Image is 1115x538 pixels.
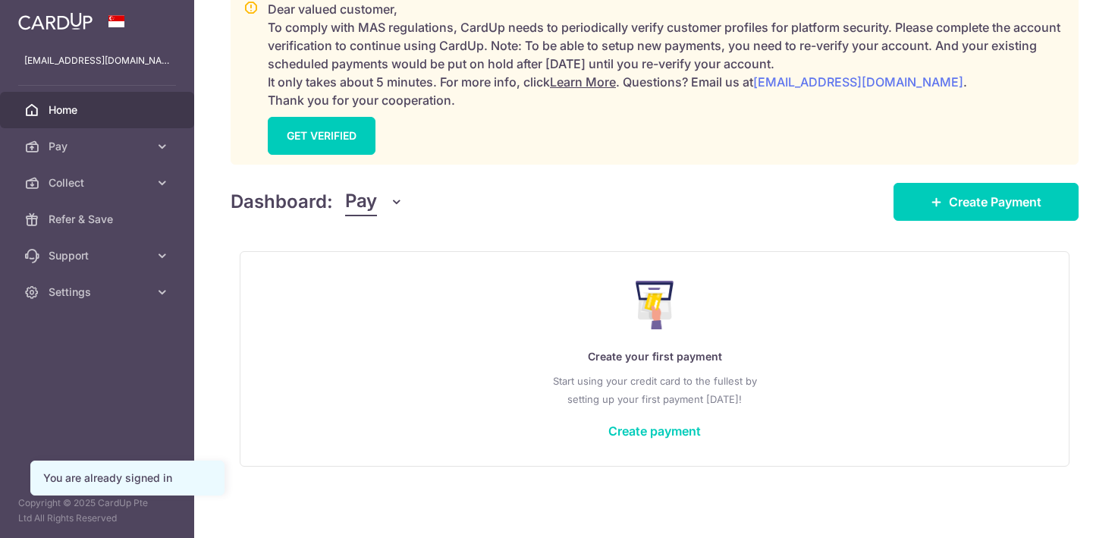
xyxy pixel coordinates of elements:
[43,470,212,486] div: You are already signed in
[24,53,170,68] p: [EMAIL_ADDRESS][DOMAIN_NAME]
[271,372,1038,408] p: Start using your credit card to the fullest by setting up your first payment [DATE]!
[345,187,377,216] span: Pay
[49,175,149,190] span: Collect
[18,12,93,30] img: CardUp
[49,102,149,118] span: Home
[608,423,701,439] a: Create payment
[271,348,1038,366] p: Create your first payment
[49,285,149,300] span: Settings
[49,248,149,263] span: Support
[345,187,404,216] button: Pay
[49,212,149,227] span: Refer & Save
[636,281,674,329] img: Make Payment
[949,193,1041,211] span: Create Payment
[894,183,1079,221] a: Create Payment
[35,11,66,24] span: Help
[753,74,963,90] a: [EMAIL_ADDRESS][DOMAIN_NAME]
[550,74,616,90] a: Learn More
[49,139,149,154] span: Pay
[268,117,375,155] a: GET VERIFIED
[231,188,333,216] h4: Dashboard:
